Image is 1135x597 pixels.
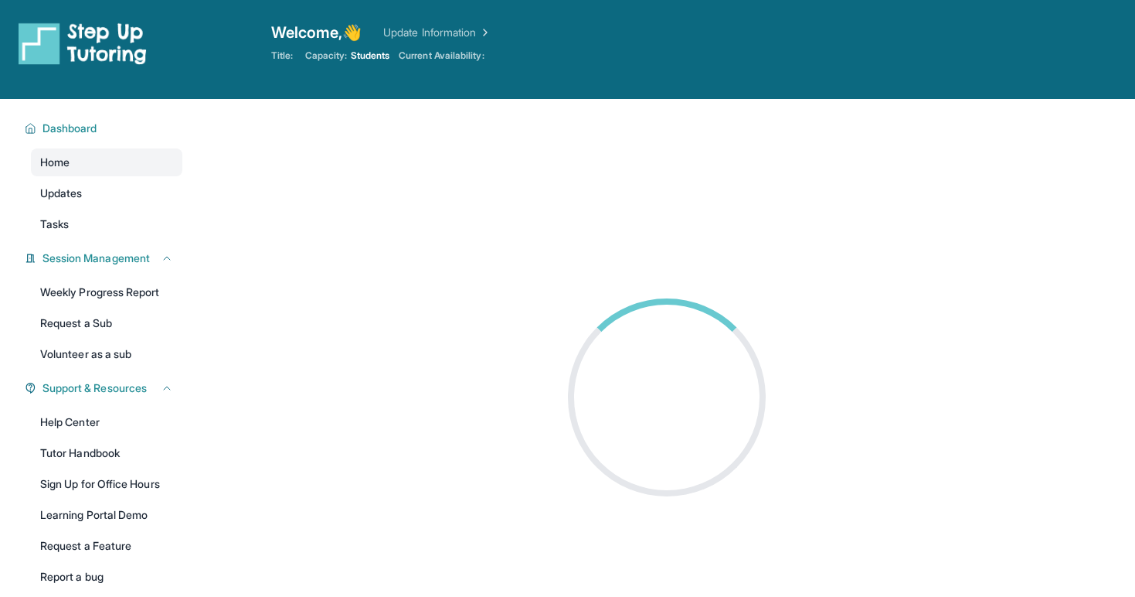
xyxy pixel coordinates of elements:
[42,251,150,266] span: Session Management
[40,186,83,201] span: Updates
[271,49,293,62] span: Title:
[31,148,182,176] a: Home
[36,380,173,396] button: Support & Resources
[351,49,390,62] span: Students
[31,340,182,368] a: Volunteer as a sub
[40,217,69,232] span: Tasks
[40,155,70,170] span: Home
[31,501,182,529] a: Learning Portal Demo
[305,49,348,62] span: Capacity:
[36,251,173,266] button: Session Management
[31,278,182,306] a: Weekly Progress Report
[36,121,173,136] button: Dashboard
[31,210,182,238] a: Tasks
[31,563,182,591] a: Report a bug
[42,380,147,396] span: Support & Resources
[19,22,147,65] img: logo
[383,25,491,40] a: Update Information
[31,408,182,436] a: Help Center
[42,121,97,136] span: Dashboard
[31,470,182,498] a: Sign Up for Office Hours
[31,309,182,337] a: Request a Sub
[31,439,182,467] a: Tutor Handbook
[399,49,484,62] span: Current Availability:
[31,532,182,560] a: Request a Feature
[476,25,491,40] img: Chevron Right
[31,179,182,207] a: Updates
[271,22,362,43] span: Welcome, 👋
